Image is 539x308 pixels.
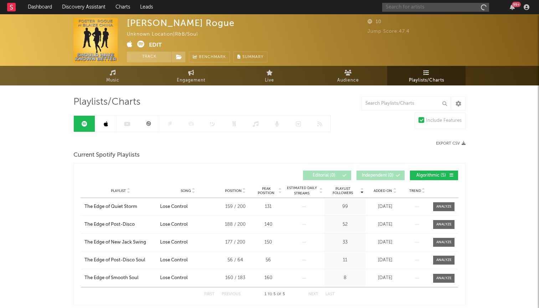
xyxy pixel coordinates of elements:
[368,20,381,24] span: 10
[436,141,466,146] button: Export CSV
[255,187,277,195] span: Peak Position
[308,173,340,178] span: Editorial ( 0 )
[111,189,126,193] span: Playlist
[361,96,451,111] input: Search Playlists/Charts
[219,275,251,282] div: 160 / 183
[84,221,135,228] div: The Edge of Post-Disco
[177,76,205,85] span: Engagement
[367,257,403,264] div: [DATE]
[308,292,318,296] button: Next
[160,257,188,264] div: Lose Control
[127,18,235,28] div: [PERSON_NAME] Rogue
[510,4,515,10] button: 99+
[255,239,282,246] div: 150
[73,151,140,160] span: Current Spotify Playlists
[326,275,364,282] div: 8
[268,293,272,296] span: to
[326,239,364,246] div: 33
[325,292,335,296] button: Last
[84,203,137,210] div: The Edge of Quiet Storm
[219,221,251,228] div: 188 / 200
[219,239,251,246] div: 177 / 200
[255,275,282,282] div: 160
[367,221,403,228] div: [DATE]
[277,293,281,296] span: of
[326,221,364,228] div: 52
[152,66,230,85] a: Engagement
[84,239,156,246] a: The Edge of New Jack Swing
[73,66,152,85] a: Music
[409,189,421,193] span: Trend
[73,98,140,106] span: Playlists/Charts
[181,189,191,193] span: Song
[149,41,162,49] button: Edit
[415,173,447,178] span: Algorithmic ( 5 )
[512,2,521,7] div: 99 +
[409,76,444,85] span: Playlists/Charts
[303,171,351,180] button: Editorial(0)
[160,203,188,210] div: Lose Control
[368,29,410,34] span: Jump Score: 47.4
[309,66,387,85] a: Audience
[426,116,462,125] div: Include Features
[242,55,263,59] span: Summary
[367,275,403,282] div: [DATE]
[337,76,359,85] span: Audience
[356,171,405,180] button: Independent(0)
[326,203,364,210] div: 99
[326,257,364,264] div: 11
[222,292,241,296] button: Previous
[233,52,267,62] button: Summary
[219,257,251,264] div: 56 / 64
[382,3,489,12] input: Search for artists
[127,52,171,62] button: Track
[367,203,403,210] div: [DATE]
[84,257,156,264] a: The Edge of Post-Disco Soul
[106,76,119,85] span: Music
[361,173,394,178] span: Independent ( 0 )
[199,53,226,62] span: Benchmark
[326,187,359,195] span: Playlist Followers
[367,239,403,246] div: [DATE]
[84,275,138,282] div: The Edge of Smooth Soul
[410,171,458,180] button: Algorithmic(5)
[255,290,294,299] div: 1 5 5
[230,66,309,85] a: Live
[255,257,282,264] div: 56
[160,239,188,246] div: Lose Control
[160,221,188,228] div: Lose Control
[84,221,156,228] a: The Edge of Post-Disco
[285,186,318,196] span: Estimated Daily Streams
[265,76,274,85] span: Live
[84,239,146,246] div: The Edge of New Jack Swing
[189,52,230,62] a: Benchmark
[84,257,145,264] div: The Edge of Post-Disco Soul
[84,203,156,210] a: The Edge of Quiet Storm
[127,30,206,39] div: Unknown Location | R&B/Soul
[374,189,392,193] span: Added On
[84,275,156,282] a: The Edge of Smooth Soul
[225,189,242,193] span: Position
[219,203,251,210] div: 159 / 200
[387,66,466,85] a: Playlists/Charts
[255,203,282,210] div: 131
[255,221,282,228] div: 140
[160,275,188,282] div: Lose Control
[204,292,215,296] button: First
